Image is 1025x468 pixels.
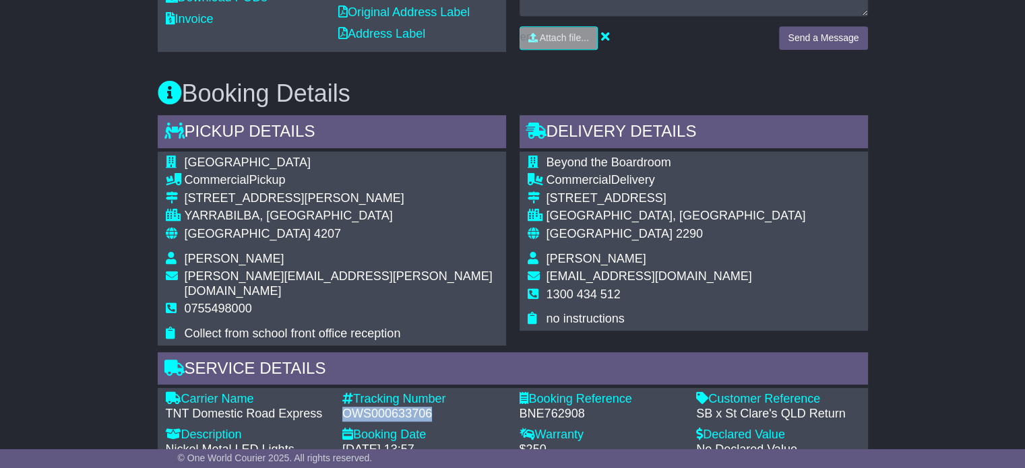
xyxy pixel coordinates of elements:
[547,252,646,265] span: [PERSON_NAME]
[547,269,752,283] span: [EMAIL_ADDRESS][DOMAIN_NAME]
[185,252,284,265] span: [PERSON_NAME]
[166,392,330,407] div: Carrier Name
[547,191,806,206] div: [STREET_ADDRESS]
[166,428,330,442] div: Description
[779,26,867,50] button: Send a Message
[166,12,214,26] a: Invoice
[158,80,868,107] h3: Booking Details
[520,392,683,407] div: Booking Reference
[338,5,470,19] a: Original Address Label
[547,227,673,240] span: [GEOGRAPHIC_DATA]
[314,227,341,240] span: 4207
[185,156,311,169] span: [GEOGRAPHIC_DATA]
[185,227,311,240] span: [GEOGRAPHIC_DATA]
[185,209,498,224] div: YARRABILBA, [GEOGRAPHIC_DATA]
[547,156,671,169] span: Beyond the Boardroom
[676,227,703,240] span: 2290
[696,428,860,442] div: Declared Value
[342,407,506,422] div: OWS000633706
[185,173,249,187] span: Commercial
[185,269,493,298] span: [PERSON_NAME][EMAIL_ADDRESS][PERSON_NAME][DOMAIN_NAME]
[547,173,806,188] div: Delivery
[696,442,860,457] div: No Declared Value
[185,302,252,315] span: 0755498000
[166,442,330,457] div: Nickel Metal LED Lights
[158,352,868,389] div: Service Details
[520,407,683,422] div: BNE762908
[696,392,860,407] div: Customer Reference
[342,392,506,407] div: Tracking Number
[547,173,611,187] span: Commercial
[185,173,498,188] div: Pickup
[342,428,506,442] div: Booking Date
[185,191,498,206] div: [STREET_ADDRESS][PERSON_NAME]
[166,407,330,422] div: TNT Domestic Road Express
[342,442,506,457] div: [DATE] 13:57
[185,327,401,340] span: Collect from school front office reception
[520,115,868,152] div: Delivery Details
[520,442,683,457] div: $250
[547,209,806,224] div: [GEOGRAPHIC_DATA], [GEOGRAPHIC_DATA]
[520,428,683,442] div: Warranty
[696,407,860,422] div: SB x St Clare's QLD Return
[338,27,425,40] a: Address Label
[158,115,506,152] div: Pickup Details
[547,288,621,301] span: 1300 434 512
[547,312,625,325] span: no instructions
[178,453,373,463] span: © One World Courier 2025. All rights reserved.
